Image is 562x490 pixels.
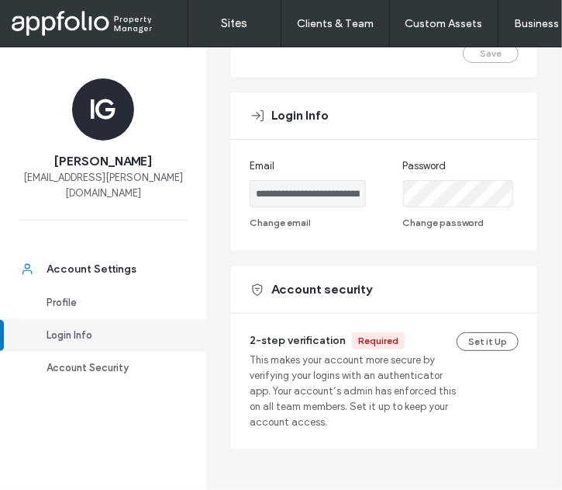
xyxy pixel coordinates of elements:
span: [EMAIL_ADDRESS][PERSON_NAME][DOMAIN_NAME] [19,170,188,201]
div: Login Info [47,328,174,343]
input: Password [403,180,514,207]
span: Login Info [271,107,329,124]
span: Email [250,158,274,174]
label: Clients & Team [297,17,374,30]
div: Required [358,334,398,348]
div: Account Security [47,360,174,376]
span: 2-step verification [250,334,346,347]
span: This makes your account more secure by verifying your logins with an authenticator app. Your acco... [250,353,457,430]
label: Custom Assets [405,17,483,30]
input: Email [250,180,366,207]
button: Change password [403,214,484,232]
span: [PERSON_NAME] [54,153,152,170]
button: Set it Up [457,332,519,351]
div: IG [72,78,134,141]
div: Profile [47,295,174,311]
span: Account security [271,281,372,298]
span: Password [403,158,446,174]
span: Help [35,11,67,25]
label: Sites [222,16,248,30]
div: Account Settings [47,262,174,277]
button: Change email [250,214,311,232]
